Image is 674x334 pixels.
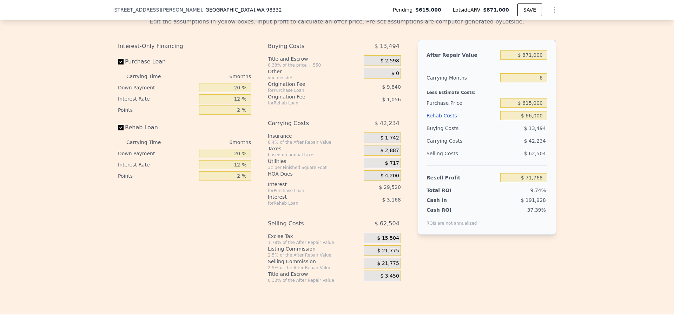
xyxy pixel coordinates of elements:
[548,3,562,17] button: Show Options
[268,132,361,139] div: Insurance
[268,258,361,265] div: Selling Commission
[268,88,346,93] div: for Purchase Loan
[268,193,346,200] div: Interest
[427,206,477,213] div: Cash ROI
[427,84,547,97] div: Less Estimate Costs:
[268,93,346,100] div: Origination Fee
[268,62,361,68] div: 0.33% of the price + 550
[427,213,477,226] div: ROIs are not annualized
[268,100,346,106] div: for Rehab Loan
[427,49,497,61] div: After Repair Value
[380,148,399,154] span: $ 2,887
[391,70,399,77] span: $ 0
[427,122,497,135] div: Buying Costs
[112,6,202,13] span: [STREET_ADDRESS][PERSON_NAME]
[118,18,556,26] div: Edit the assumptions in yellow boxes. Input profit to calculate an offer price. Pre-set assumptio...
[268,152,361,158] div: based on annual taxes
[268,252,361,258] div: 2.5% of the After Repair Value
[380,58,399,64] span: $ 2,598
[517,4,542,16] button: SAVE
[427,187,470,194] div: Total ROI
[393,6,415,13] span: Pending
[530,188,546,193] span: 9.74%
[379,184,401,190] span: $ 29,520
[126,137,172,148] div: Carrying Time
[427,109,497,122] div: Rehab Costs
[268,158,361,165] div: Utilities
[268,139,361,145] div: 0.4% of the After Repair Value
[483,7,509,13] span: $871,000
[268,55,361,62] div: Title and Escrow
[268,181,346,188] div: Interest
[118,104,196,116] div: Points
[268,145,361,152] div: Taxes
[453,6,483,13] span: Lotside ARV
[380,135,399,141] span: $ 1,742
[118,121,196,134] label: Rehab Loan
[126,71,172,82] div: Carrying Time
[427,171,497,184] div: Resell Profit
[268,75,361,81] div: you decide!
[268,240,361,245] div: 1.78% of the After Repair Value
[268,81,346,88] div: Origination Fee
[268,170,361,177] div: HOA Dues
[268,278,361,283] div: 0.33% of the After Repair Value
[415,6,441,13] span: $615,000
[118,59,124,64] input: Purchase Loan
[175,71,251,82] div: 6 months
[268,217,346,230] div: Selling Costs
[268,68,361,75] div: Other
[524,151,546,156] span: $ 62,504
[118,159,196,170] div: Interest Rate
[377,248,399,254] span: $ 21,775
[268,117,346,130] div: Carrying Costs
[427,197,470,204] div: Cash In
[268,271,361,278] div: Title and Escrow
[118,170,196,182] div: Points
[268,265,361,271] div: 2.5% of the After Repair Value
[427,135,470,147] div: Carrying Costs
[382,197,401,203] span: $ 3,168
[255,7,282,13] span: , WA 98332
[268,233,361,240] div: Excise Tax
[385,160,399,166] span: $ 717
[375,40,399,53] span: $ 13,494
[118,40,251,53] div: Interest-Only Financing
[375,117,399,130] span: $ 42,234
[427,147,497,160] div: Selling Costs
[427,71,497,84] div: Carrying Months
[268,165,361,170] div: 3¢ per Finished Square Foot
[382,84,401,90] span: $ 9,840
[380,173,399,179] span: $ 4,200
[527,207,546,213] span: 37.39%
[375,217,399,230] span: $ 62,504
[382,97,401,102] span: $ 1,056
[118,125,124,130] input: Rehab Loan
[202,6,282,13] span: , [GEOGRAPHIC_DATA]
[175,137,251,148] div: 6 months
[427,97,497,109] div: Purchase Price
[380,273,399,279] span: $ 3,450
[118,82,196,93] div: Down Payment
[118,93,196,104] div: Interest Rate
[524,138,546,144] span: $ 42,234
[268,40,346,53] div: Buying Costs
[118,55,196,68] label: Purchase Loan
[268,245,361,252] div: Listing Commission
[268,188,346,193] div: for Purchase Loan
[521,197,546,203] span: $ 191,928
[268,200,346,206] div: for Rehab Loan
[118,148,196,159] div: Down Payment
[524,125,546,131] span: $ 13,494
[377,260,399,267] span: $ 21,775
[377,235,399,241] span: $ 15,504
